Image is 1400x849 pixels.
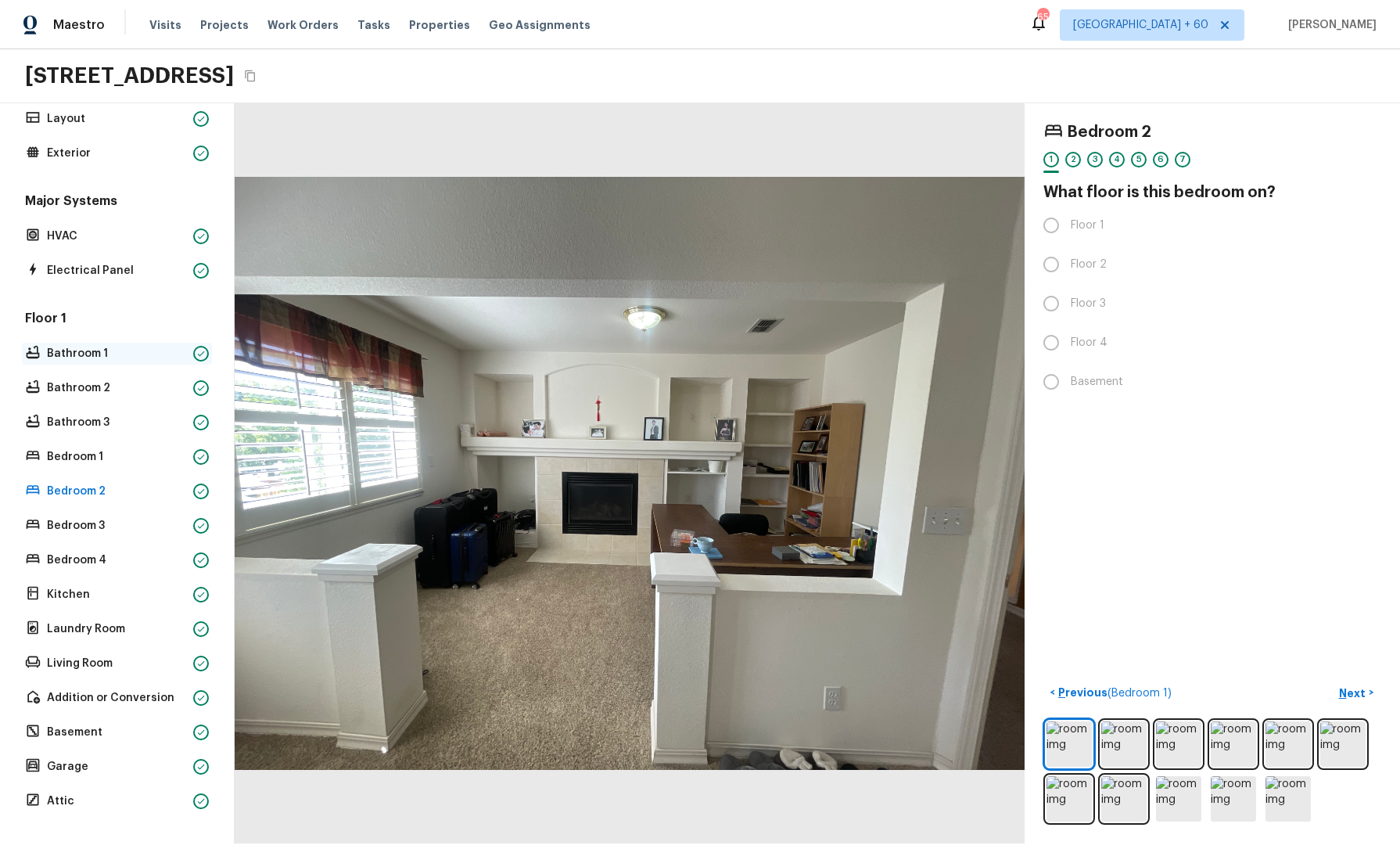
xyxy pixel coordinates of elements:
[1071,296,1106,311] span: Floor 3
[1071,374,1123,390] span: Basement
[1046,721,1092,767] img: room img
[47,690,187,706] p: Addition or Conversion
[47,263,187,279] p: Electrical Panel
[47,587,187,603] p: Kitchen
[47,656,187,671] p: Living Room
[1065,152,1081,167] div: 2
[47,621,187,637] p: Laundry Room
[240,66,260,86] button: Copy Address
[47,518,187,534] p: Bedroom 3
[1046,776,1092,822] img: room img
[1156,776,1201,822] img: room img
[1087,152,1103,167] div: 3
[267,17,339,33] span: Work Orders
[1320,721,1366,767] img: room img
[1282,17,1377,33] span: [PERSON_NAME]
[1175,152,1190,167] div: 7
[47,346,187,362] p: Bathroom 1
[1071,257,1107,272] span: Floor 2
[1043,152,1059,167] div: 1
[1071,218,1104,233] span: Floor 1
[1073,17,1208,33] span: [GEOGRAPHIC_DATA] + 60
[47,484,187,499] p: Bedroom 2
[1211,721,1256,767] img: room img
[1055,685,1172,701] p: Previous
[149,17,181,33] span: Visits
[1331,680,1381,706] button: Next>
[1101,721,1147,767] img: room img
[1339,685,1369,701] p: Next
[1153,152,1168,167] div: 6
[1265,721,1311,767] img: room img
[357,20,390,31] span: Tasks
[1043,680,1178,706] button: <Previous(Bedroom 1)
[1156,721,1201,767] img: room img
[47,793,187,809] p: Attic
[47,449,187,465] p: Bedroom 1
[409,17,470,33] span: Properties
[47,725,187,740] p: Basement
[53,17,105,33] span: Maestro
[1265,776,1311,822] img: room img
[25,62,234,90] h2: [STREET_ADDRESS]
[1037,9,1048,25] div: 650
[1109,152,1125,167] div: 4
[1043,182,1381,203] h4: What floor is this bedroom on?
[1107,688,1172,699] span: ( Bedroom 1 )
[47,146,187,161] p: Exterior
[47,228,187,244] p: HVAC
[47,111,187,127] p: Layout
[200,17,249,33] span: Projects
[489,17,591,33] span: Geo Assignments
[22,310,212,330] h5: Floor 1
[47,380,187,396] p: Bathroom 2
[47,759,187,775] p: Garage
[1071,335,1107,351] span: Floor 4
[1131,152,1147,167] div: 5
[1101,776,1147,822] img: room img
[47,552,187,568] p: Bedroom 4
[1211,776,1256,822] img: room img
[1067,122,1151,142] h4: Bedroom 2
[47,415,187,430] p: Bathroom 3
[22,192,212,213] h5: Major Systems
